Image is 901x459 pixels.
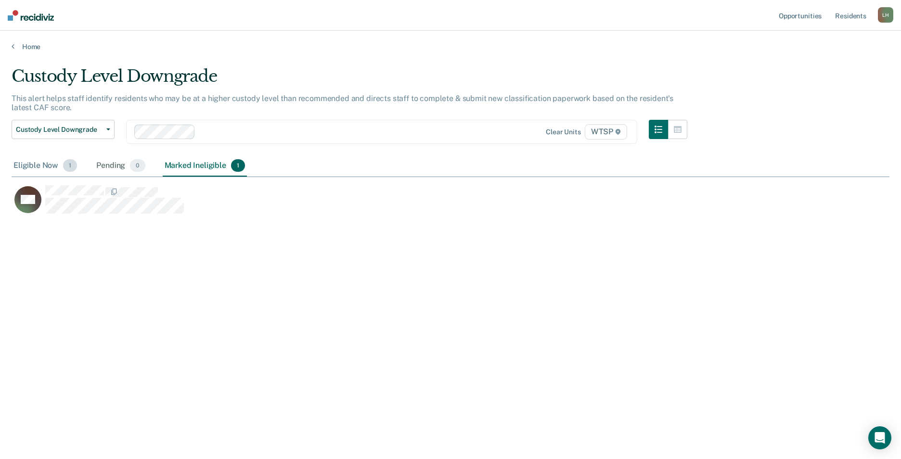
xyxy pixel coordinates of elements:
div: L H [878,7,893,23]
span: WTSP [585,124,627,140]
div: Pending0 [94,155,147,177]
span: 0 [130,159,145,172]
button: LH [878,7,893,23]
span: Custody Level Downgrade [16,126,103,134]
a: Home [12,42,889,51]
div: Eligible Now1 [12,155,79,177]
button: Custody Level Downgrade [12,120,115,139]
p: This alert helps staff identify residents who may be at a higher custody level than recommended a... [12,94,673,112]
span: 1 [63,159,77,172]
div: Marked Ineligible1 [163,155,247,177]
div: CaseloadOpportunityCell-00541158 [12,185,780,223]
div: Custody Level Downgrade [12,66,687,94]
div: Clear units [546,128,581,136]
div: Open Intercom Messenger [868,426,891,449]
span: 1 [231,159,245,172]
img: Recidiviz [8,10,54,21]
